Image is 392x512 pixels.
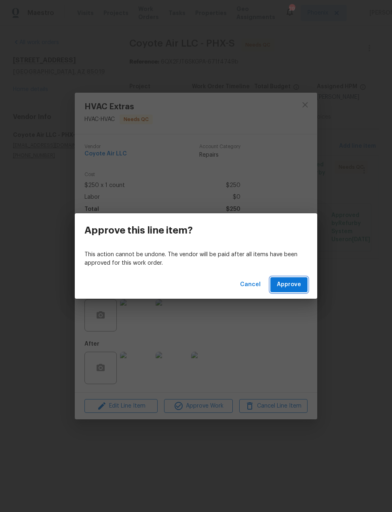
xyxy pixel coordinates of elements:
span: Approve [277,280,301,290]
button: Approve [270,277,308,292]
h3: Approve this line item? [84,225,193,236]
button: Cancel [237,277,264,292]
span: Cancel [240,280,261,290]
p: This action cannot be undone. The vendor will be paid after all items have been approved for this... [84,251,308,268]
